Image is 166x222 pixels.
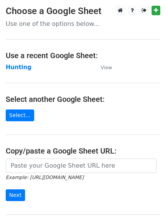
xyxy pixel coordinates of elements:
[6,146,160,155] h4: Copy/paste a Google Sheet URL:
[6,20,160,28] p: Use one of the options below...
[6,109,34,121] a: Select...
[6,95,160,104] h4: Select another Google Sheet:
[93,64,112,71] a: View
[6,189,25,201] input: Next
[6,51,160,60] h4: Use a recent Google Sheet:
[6,6,160,17] h3: Choose a Google Sheet
[101,65,112,70] small: View
[6,64,32,71] a: Hunting
[6,159,157,173] input: Paste your Google Sheet URL here
[6,174,84,180] small: Example: [URL][DOMAIN_NAME]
